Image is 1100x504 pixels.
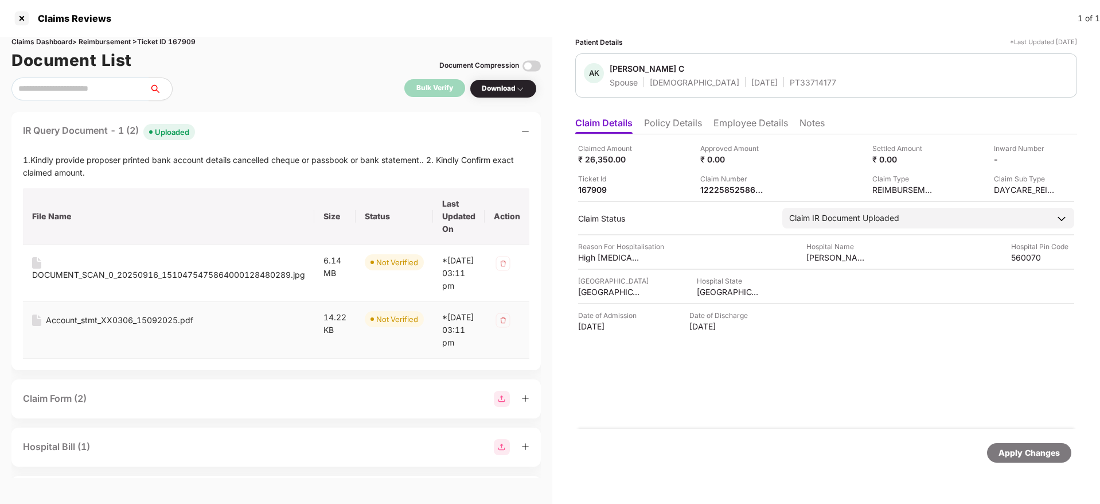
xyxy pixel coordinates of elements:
div: Account_stmt_XX0306_15092025.pdf [46,314,193,327]
h1: Document List [11,48,132,73]
div: Claim Status [578,213,771,224]
div: 14.22 KB [323,311,346,336]
div: 6.14 MB [323,254,346,280]
div: Claim Sub Type [994,173,1057,184]
li: Policy Details [644,117,702,134]
div: Not Verified [376,313,418,325]
th: Last Updated On [433,188,485,245]
div: [DATE] [689,321,752,332]
img: svg+xml;base64,PHN2ZyBpZD0iRHJvcGRvd24tMzJ4MzIiIHhtbG5zPSJodHRwOi8vd3d3LnczLm9yZy8yMDAwL3N2ZyIgd2... [516,84,525,94]
div: Claim Form (2) [23,391,87,406]
img: svg+xml;base64,PHN2ZyB4bWxucz0iaHR0cDovL3d3dy53My5vcmcvMjAwMC9zdmciIHdpZHRoPSIxNiIgaGVpZ2h0PSIyMC... [32,257,41,269]
span: search [149,84,172,94]
div: Claimed Amount [578,143,641,154]
div: [DATE] [578,321,641,332]
div: Hospital Bill (1) [23,440,90,454]
div: [GEOGRAPHIC_DATA] [578,276,649,286]
div: [GEOGRAPHIC_DATA] [697,286,760,297]
span: minus [521,127,529,135]
div: Hospital Name [806,241,869,252]
div: [PERSON_NAME] C [610,63,684,74]
div: - [994,154,1057,165]
div: Inward Number [994,143,1057,154]
div: Approved Amount [700,143,763,154]
div: 560070 [1011,252,1074,263]
div: 167909 [578,184,641,195]
div: Document Compression [439,60,519,71]
div: [DEMOGRAPHIC_DATA] [650,77,739,88]
div: [GEOGRAPHIC_DATA] [578,286,641,297]
div: Settled Amount [872,143,935,154]
div: *[DATE] 03:11 pm [442,311,475,349]
button: search [149,77,173,100]
div: PT33714177 [790,77,836,88]
div: High [MEDICAL_DATA] CNMV [578,252,641,263]
div: Claim Type [872,173,935,184]
img: svg+xml;base64,PHN2ZyB4bWxucz0iaHR0cDovL3d3dy53My5vcmcvMjAwMC9zdmciIHdpZHRoPSIzMiIgaGVpZ2h0PSIzMi... [494,311,512,329]
div: DOCUMENT_SCAN_0_20250916_1510475475864000128480289.jpg [32,269,305,281]
div: ₹ 0.00 [872,154,935,165]
div: Ticket Id [578,173,641,184]
div: REIMBURSEMENT [872,184,935,195]
div: Claim Number [700,173,763,184]
div: Claims Dashboard > Reimbursement > Ticket ID 167909 [11,37,541,48]
span: plus [521,443,529,451]
img: svg+xml;base64,PHN2ZyB4bWxucz0iaHR0cDovL3d3dy53My5vcmcvMjAwMC9zdmciIHdpZHRoPSIxNiIgaGVpZ2h0PSIyMC... [32,315,41,326]
img: downArrowIcon [1056,213,1067,224]
div: Date of Admission [578,310,641,321]
div: Reason For Hospitalisation [578,241,664,252]
div: Patient Details [575,37,623,48]
li: Claim Details [575,117,633,134]
div: Apply Changes [998,447,1060,459]
div: Download [482,83,525,94]
div: AK [584,63,604,83]
div: *Last Updated [DATE] [1010,37,1077,48]
div: DAYCARE_REIMBURSEMENT [994,184,1057,195]
th: Status [356,188,433,245]
div: ₹ 0.00 [700,154,763,165]
img: svg+xml;base64,PHN2ZyBpZD0iR3JvdXBfMjg4MTMiIGRhdGEtbmFtZT0iR3JvdXAgMjg4MTMiIHhtbG5zPSJodHRwOi8vd3... [494,391,510,407]
img: svg+xml;base64,PHN2ZyBpZD0iVG9nZ2xlLTMyeDMyIiB4bWxucz0iaHR0cDovL3d3dy53My5vcmcvMjAwMC9zdmciIHdpZH... [522,57,541,75]
img: svg+xml;base64,PHN2ZyBpZD0iR3JvdXBfMjg4MTMiIGRhdGEtbmFtZT0iR3JvdXAgMjg4MTMiIHhtbG5zPSJodHRwOi8vd3... [494,439,510,455]
th: File Name [23,188,314,245]
span: plus [521,394,529,402]
div: Claims Reviews [31,13,111,24]
div: Bulk Verify [416,83,453,94]
th: Action [485,188,529,245]
div: Uploaded [155,126,189,138]
img: svg+xml;base64,PHN2ZyB4bWxucz0iaHR0cDovL3d3dy53My5vcmcvMjAwMC9zdmciIHdpZHRoPSIzMiIgaGVpZ2h0PSIzMi... [494,254,512,273]
div: [DATE] [751,77,778,88]
li: Employee Details [713,117,788,134]
li: Notes [799,117,825,134]
div: ₹ 26,350.00 [578,154,641,165]
th: Size [314,188,356,245]
div: Claim IR Document Uploaded [789,212,899,224]
div: 1 of 1 [1078,12,1100,25]
div: 1222585258613 [700,184,763,195]
div: IR Query Document - 1 (2) [23,123,195,140]
div: *[DATE] 03:11 pm [442,254,475,292]
div: Hospital State [697,276,760,286]
div: 1.Kindly provide proposer printed bank account details cancelled cheque or passbook or bank state... [23,154,529,179]
div: Hospital Pin Code [1011,241,1074,252]
div: Spouse [610,77,638,88]
div: [PERSON_NAME] Eye Clinic and Research Center [806,252,869,263]
div: Date of Discharge [689,310,752,321]
div: Not Verified [376,257,418,268]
